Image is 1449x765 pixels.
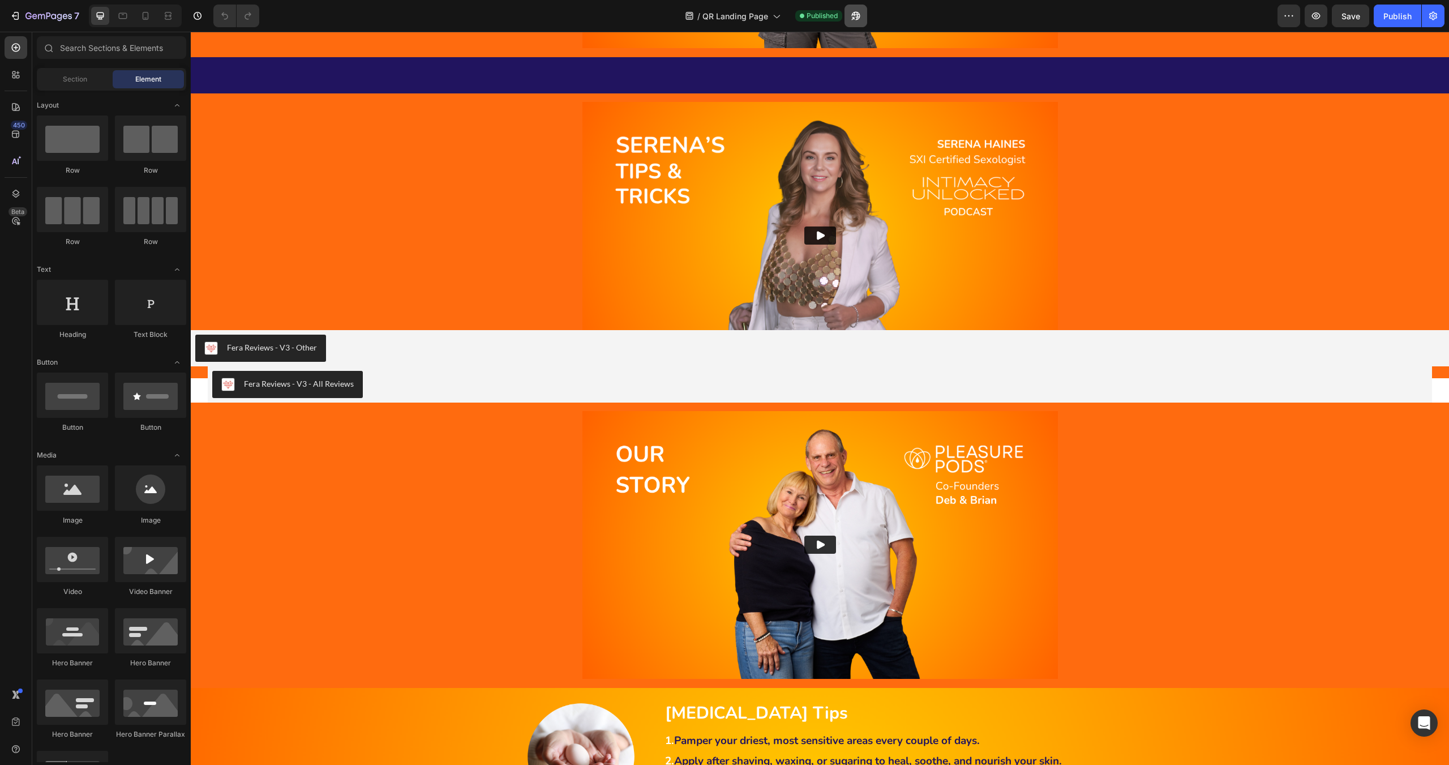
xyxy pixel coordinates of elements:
[614,195,645,213] button: Play
[11,121,27,130] div: 450
[474,670,657,693] strong: [MEDICAL_DATA] Tips
[22,339,172,366] button: Fera Reviews - V3 - All Reviews
[614,504,645,522] button: Play
[168,96,186,114] span: Toggle open
[37,165,108,176] div: Row
[115,422,186,433] div: Button
[37,587,108,597] div: Video
[807,11,838,21] span: Published
[1383,10,1412,22] div: Publish
[37,658,108,668] div: Hero Banner
[135,74,161,84] span: Element
[37,237,108,247] div: Row
[115,237,186,247] div: Row
[483,722,871,737] strong: Apply after shaving, waxing, or sugaring to heal, soothe, and nourish your skin.
[36,310,126,322] div: Fera Reviews - V3 - Other
[115,587,186,597] div: Video Banner
[115,515,186,525] div: Image
[8,207,27,216] div: Beta
[37,357,58,367] span: Button
[74,9,79,23] p: 7
[115,165,186,176] div: Row
[115,729,186,740] div: Hero Banner Parallax
[37,264,51,275] span: Text
[115,658,186,668] div: Hero Banner
[37,330,108,340] div: Heading
[697,10,700,22] span: /
[213,5,259,27] div: Undo/Redo
[115,330,186,340] div: Text Block
[53,346,163,358] div: Fera Reviews - V3 - All Reviews
[5,303,135,330] button: Fera Reviews - V3 - Other
[1341,11,1360,21] span: Save
[1374,5,1421,27] button: Publish
[392,70,867,338] img: Alt image
[37,450,57,460] span: Media
[14,310,27,323] img: FeraReviews.png
[1332,5,1369,27] button: Save
[37,100,59,110] span: Layout
[5,5,84,27] button: 7
[168,260,186,279] span: Toggle open
[1411,710,1438,737] div: Open Intercom Messenger
[31,346,44,360] img: FeraReviews.png
[168,353,186,371] span: Toggle open
[392,379,867,647] img: Alt image
[474,722,483,737] strong: 2.
[191,32,1449,765] iframe: Design area
[702,10,768,22] span: QR Landing Page
[474,702,483,716] strong: 1.
[37,729,108,740] div: Hero Banner
[37,515,108,525] div: Image
[168,446,186,464] span: Toggle open
[483,702,789,716] strong: Pamper your driest, most sensitive areas every couple of days.
[37,36,186,59] input: Search Sections & Elements
[37,422,108,433] div: Button
[63,74,87,84] span: Section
